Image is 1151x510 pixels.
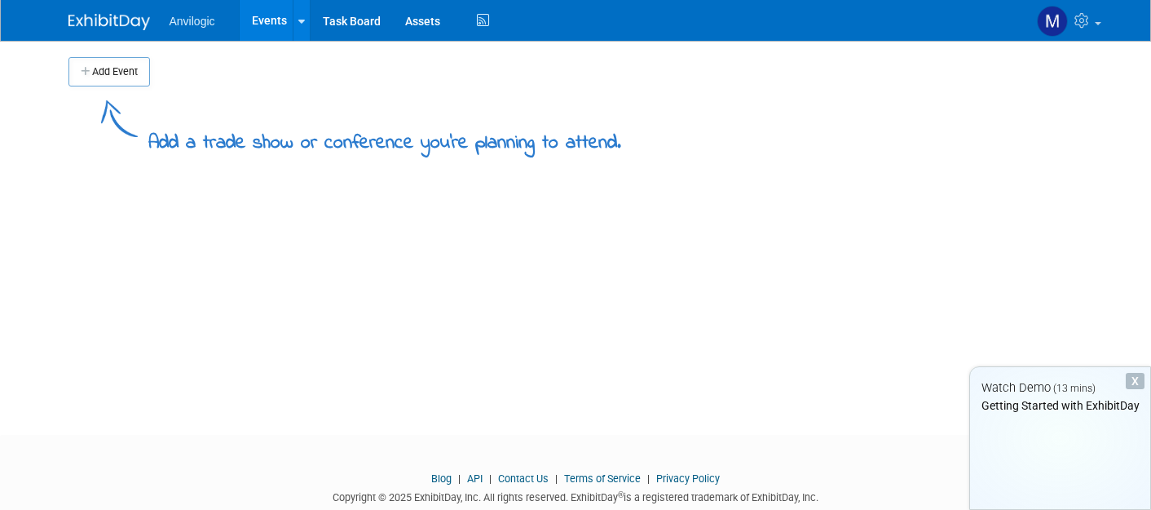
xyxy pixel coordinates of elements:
[431,472,452,485] a: Blog
[498,472,549,485] a: Contact Us
[170,15,215,28] span: Anvilogic
[454,472,465,485] span: |
[485,472,496,485] span: |
[1037,6,1068,37] img: Matt Kopald
[970,379,1150,397] div: Watch Demo
[564,472,641,485] a: Terms of Service
[618,490,624,499] sup: ®
[1126,373,1144,389] div: Dismiss
[68,57,150,86] button: Add Event
[68,14,150,30] img: ExhibitDay
[970,397,1150,414] div: Getting Started with ExhibitDay
[1053,383,1096,394] span: (13 mins)
[656,472,720,485] a: Privacy Policy
[148,118,621,157] div: Add a trade show or conference you're planning to attend.
[551,472,562,485] span: |
[643,472,654,485] span: |
[467,472,483,485] a: API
